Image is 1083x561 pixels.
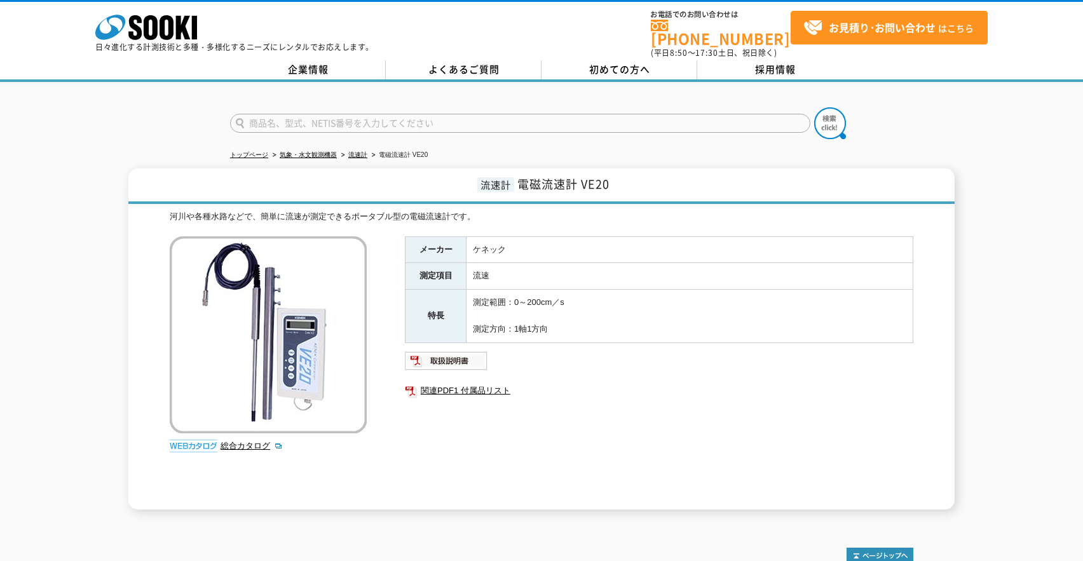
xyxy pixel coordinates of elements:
[651,20,791,46] a: [PHONE_NUMBER]
[589,62,650,76] span: 初めての方へ
[791,11,988,44] a: お見積り･お問い合わせはこちら
[467,263,913,290] td: 流速
[517,175,610,193] span: 電磁流速計 VE20
[670,47,688,58] span: 8:50
[230,114,810,133] input: 商品名、型式、NETIS番号を入力してください
[221,441,283,450] a: 総合カタログ
[541,60,697,79] a: 初めての方へ
[230,151,268,158] a: トップページ
[280,151,337,158] a: 気象・水文観測機器
[697,60,853,79] a: 採用情報
[695,47,718,58] span: 17:30
[405,236,467,263] th: メーカー
[829,20,936,35] strong: お見積り･お問い合わせ
[348,151,367,158] a: 流速計
[170,236,367,433] img: 電磁流速計 VE20
[405,382,913,399] a: 関連PDF1 付属品リスト
[170,210,913,224] div: 河川や各種水路などで、簡単に流速が測定できるポータブル型の電磁流速計です。
[651,11,791,18] span: お電話でのお問い合わせは
[467,236,913,263] td: ケネック
[405,290,467,342] th: 特長
[230,60,386,79] a: 企業情報
[405,263,467,290] th: 測定項目
[405,351,488,371] img: 取扱説明書
[467,290,913,342] td: 測定範囲：0～200cm／s 測定方向：1軸1方向
[477,177,514,192] span: 流速計
[651,47,777,58] span: (平日 ～ 土日、祝日除く)
[814,107,846,139] img: btn_search.png
[95,43,374,51] p: 日々進化する計測技術と多種・多様化するニーズにレンタルでお応えします。
[803,18,974,37] span: はこちら
[405,359,488,368] a: 取扱説明書
[386,60,541,79] a: よくあるご質問
[369,149,428,162] li: 電磁流速計 VE20
[170,440,217,452] img: webカタログ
